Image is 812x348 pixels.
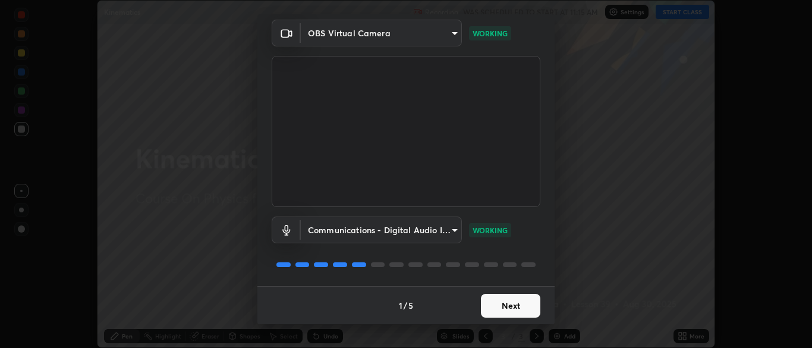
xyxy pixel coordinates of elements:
[481,294,540,318] button: Next
[408,299,413,312] h4: 5
[473,28,508,39] p: WORKING
[301,20,462,46] div: OBS Virtual Camera
[473,225,508,236] p: WORKING
[404,299,407,312] h4: /
[301,217,462,243] div: OBS Virtual Camera
[399,299,402,312] h4: 1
